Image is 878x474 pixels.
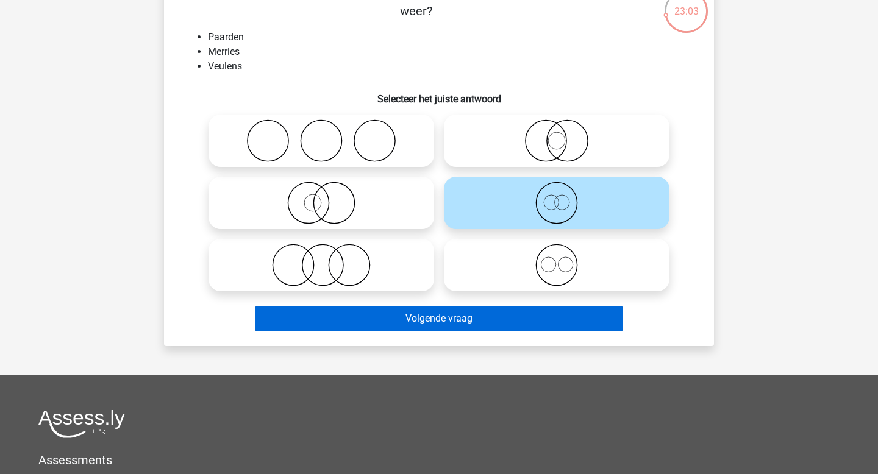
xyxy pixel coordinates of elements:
[255,306,624,331] button: Volgende vraag
[208,30,694,44] li: Paarden
[208,59,694,74] li: Veulens
[38,453,840,467] h5: Assessments
[184,83,694,105] h6: Selecteer het juiste antwoord
[38,409,125,438] img: Assessly logo
[208,44,694,59] li: Merries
